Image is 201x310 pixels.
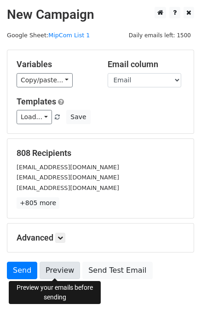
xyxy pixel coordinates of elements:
[40,262,80,279] a: Preview
[108,59,185,69] h5: Email column
[17,59,94,69] h5: Variables
[48,32,90,39] a: MipCom List 1
[17,148,184,158] h5: 808 Recipients
[7,262,37,279] a: Send
[7,32,90,39] small: Google Sheet:
[126,30,194,40] span: Daily emails left: 1500
[17,97,56,106] a: Templates
[17,164,119,171] small: [EMAIL_ADDRESS][DOMAIN_NAME]
[155,266,201,310] iframe: Chat Widget
[82,262,152,279] a: Send Test Email
[17,110,52,124] a: Load...
[17,73,73,87] a: Copy/paste...
[9,281,101,304] div: Preview your emails before sending
[17,233,184,243] h5: Advanced
[66,110,90,124] button: Save
[7,7,194,23] h2: New Campaign
[17,197,59,209] a: +805 more
[126,32,194,39] a: Daily emails left: 1500
[17,174,119,181] small: [EMAIL_ADDRESS][DOMAIN_NAME]
[17,184,119,191] small: [EMAIL_ADDRESS][DOMAIN_NAME]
